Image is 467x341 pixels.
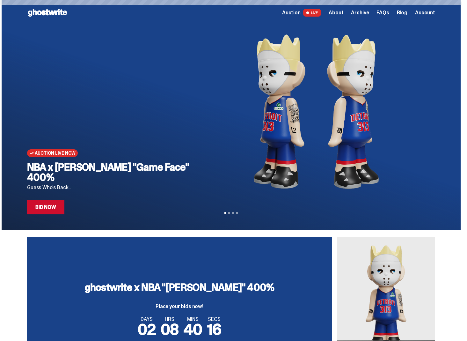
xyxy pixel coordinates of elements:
[376,10,389,15] a: FAQs
[329,10,343,15] a: About
[224,212,226,214] button: View slide 1
[207,26,425,198] img: NBA x Eminem "Game Face" 400%
[207,317,222,322] span: SECS
[397,10,407,15] a: Blog
[282,9,321,17] a: Auction LIVE
[303,9,321,17] span: LIVE
[415,10,435,15] a: Account
[228,212,230,214] button: View slide 2
[27,185,197,190] p: Guess Who's Back...
[207,319,222,339] span: 16
[27,162,197,182] h2: NBA x [PERSON_NAME] "Game Face" 400%
[161,319,179,339] span: 08
[35,151,75,156] span: Auction Live Now
[138,317,156,322] span: DAYS
[282,10,301,15] span: Auction
[85,282,274,293] h3: ghostwrite x NBA "[PERSON_NAME]" 400%
[27,200,64,214] a: Bid Now
[161,317,179,322] span: HRS
[351,10,369,15] a: Archive
[184,319,202,339] span: 40
[138,319,156,339] span: 02
[232,212,234,214] button: View slide 3
[236,212,238,214] button: View slide 4
[85,304,274,309] p: Place your bids now!
[184,317,202,322] span: MINS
